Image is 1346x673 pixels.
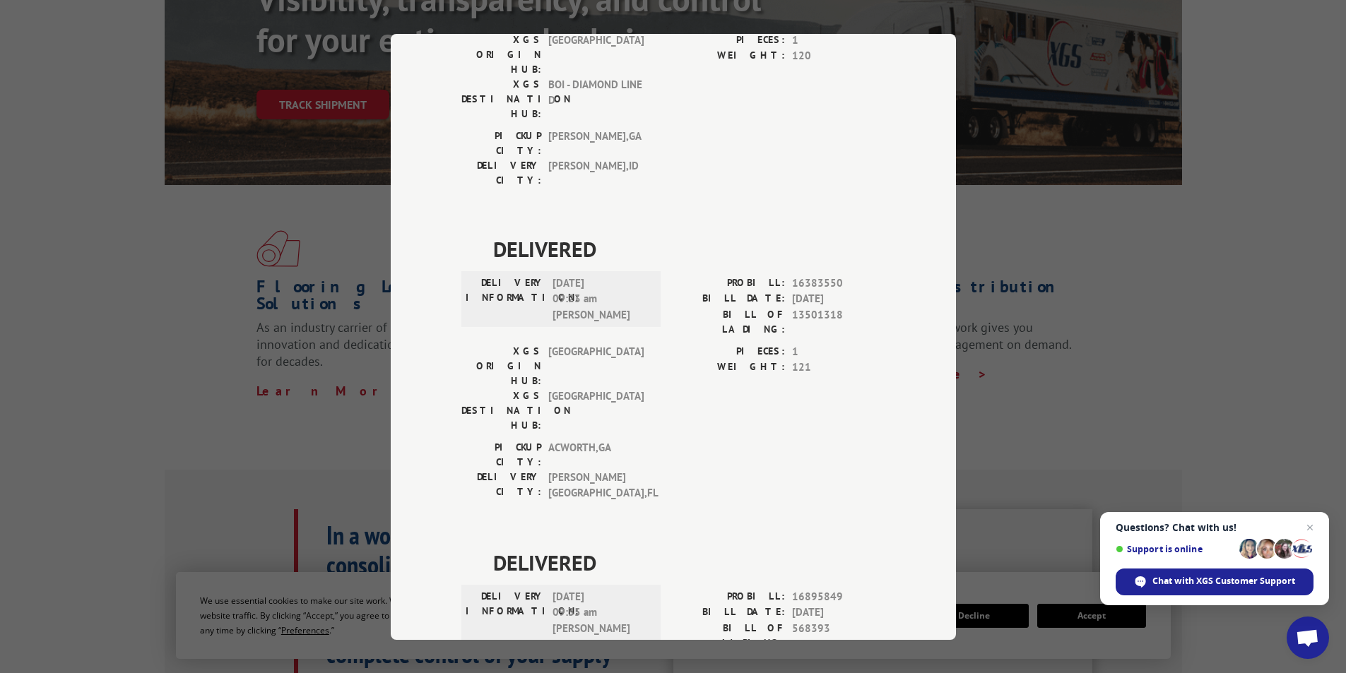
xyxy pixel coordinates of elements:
[792,291,885,307] span: [DATE]
[553,588,648,636] span: [DATE] 09:35 am [PERSON_NAME]
[1116,568,1313,595] span: Chat with XGS Customer Support
[792,48,885,64] span: 120
[792,588,885,604] span: 16895849
[461,157,541,187] label: DELIVERY CITY:
[466,275,545,323] label: DELIVERY INFORMATION:
[792,343,885,359] span: 1
[461,439,541,469] label: PICKUP CITY:
[673,275,785,291] label: PROBILL:
[792,359,885,376] span: 121
[461,128,541,157] label: PICKUP CITY:
[493,546,885,578] span: DELIVERED
[792,32,885,48] span: 1
[792,604,885,621] span: [DATE]
[673,343,785,359] label: PIECES:
[1116,522,1313,533] span: Questions? Chat with us!
[673,359,785,376] label: WEIGHT:
[1287,617,1329,659] a: Open chat
[673,588,785,604] label: PROBILL:
[673,306,785,336] label: BILL OF LADING:
[493,232,885,264] span: DELIVERED
[673,48,785,64] label: WEIGHT:
[461,32,541,76] label: XGS ORIGIN HUB:
[673,291,785,307] label: BILL DATE:
[548,343,644,388] span: [GEOGRAPHIC_DATA]
[548,76,644,121] span: BOI - DIAMOND LINE D
[1152,575,1295,588] span: Chat with XGS Customer Support
[673,620,785,650] label: BILL OF LADING:
[461,388,541,432] label: XGS DESTINATION HUB:
[461,469,541,501] label: DELIVERY CITY:
[548,32,644,76] span: [GEOGRAPHIC_DATA]
[548,128,644,157] span: [PERSON_NAME] , GA
[1116,544,1234,554] span: Support is online
[548,388,644,432] span: [GEOGRAPHIC_DATA]
[673,32,785,48] label: PIECES:
[548,469,644,501] span: [PERSON_NAME][GEOGRAPHIC_DATA] , FL
[548,439,644,469] span: ACWORTH , GA
[673,604,785,621] label: BILL DATE:
[461,343,541,388] label: XGS ORIGIN HUB:
[792,620,885,650] span: 568393
[461,76,541,121] label: XGS DESTINATION HUB:
[792,306,885,336] span: 13501318
[466,588,545,636] label: DELIVERY INFORMATION:
[548,157,644,187] span: [PERSON_NAME] , ID
[553,275,648,323] span: [DATE] 09:23 am [PERSON_NAME]
[792,275,885,291] span: 16383550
